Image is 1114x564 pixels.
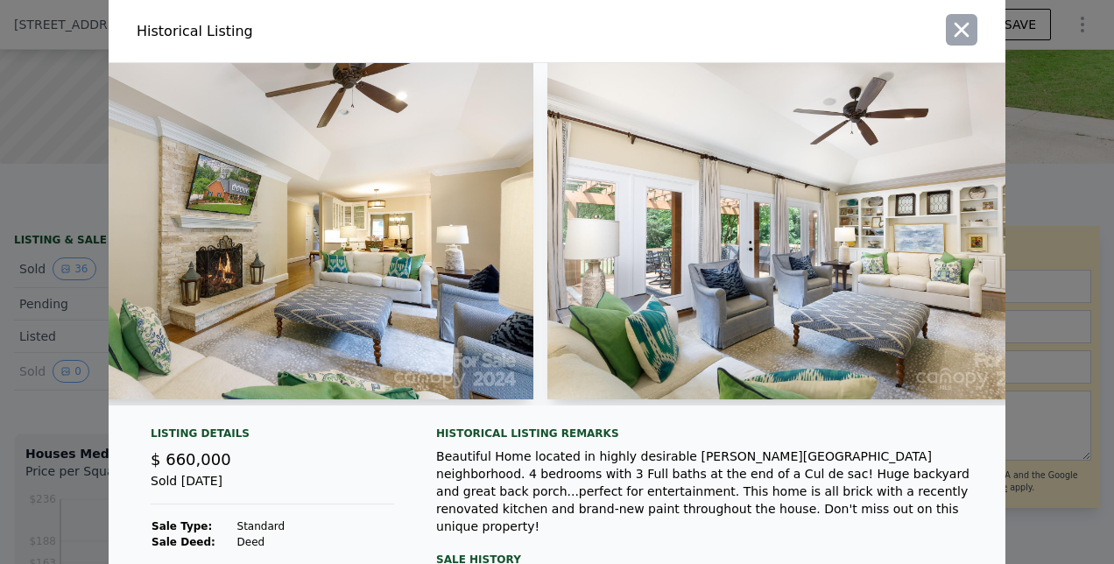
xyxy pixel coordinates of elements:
[236,518,395,534] td: Standard
[436,448,977,535] div: Beautiful Home located in highly desirable [PERSON_NAME][GEOGRAPHIC_DATA] neighborhood. 4 bedroom...
[152,536,215,548] strong: Sale Deed:
[151,450,231,469] span: $ 660,000
[436,427,977,441] div: Historical Listing remarks
[151,427,394,448] div: Listing Details
[151,472,394,504] div: Sold [DATE]
[547,63,1057,399] img: Property Img
[137,21,550,42] div: Historical Listing
[236,534,395,550] td: Deed
[152,520,212,532] strong: Sale Type:
[29,63,533,399] img: Property Img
